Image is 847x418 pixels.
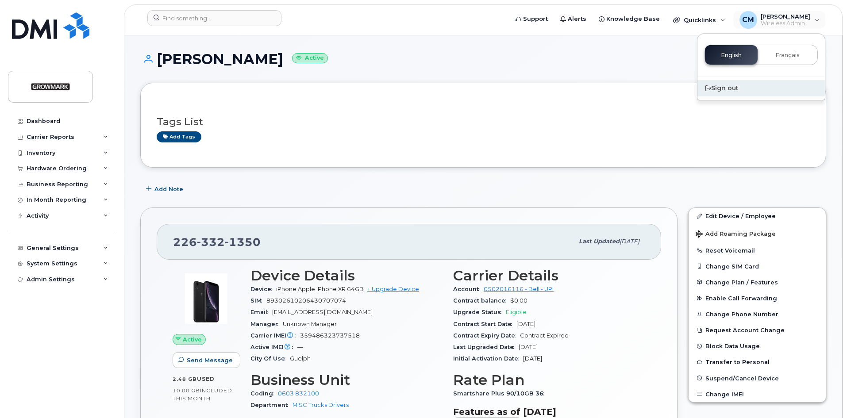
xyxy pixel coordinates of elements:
[250,321,283,327] span: Manager
[180,272,233,325] img: image20231002-3703462-1qb80zy.jpeg
[689,322,826,338] button: Request Account Change
[453,344,519,350] span: Last Upgraded Date
[775,52,800,59] span: Français
[173,352,240,368] button: Send Message
[187,356,233,364] span: Send Message
[705,295,777,302] span: Enable Call Forwarding
[276,286,364,292] span: iPhone Apple iPhone XR 64GB
[453,321,516,327] span: Contract Start Date
[697,80,825,96] div: Sign out
[689,338,826,354] button: Block Data Usage
[290,355,311,362] span: Guelph
[293,402,349,408] a: MISC Trucks Drivers
[519,344,538,350] span: [DATE]
[484,286,554,292] a: 0502016116 - Bell - UPI
[173,235,261,249] span: 226
[453,332,520,339] span: Contract Expiry Date
[140,51,826,67] h1: [PERSON_NAME]
[579,238,620,245] span: Last updated
[453,286,484,292] span: Account
[689,274,826,290] button: Change Plan / Features
[173,387,232,402] span: included this month
[292,53,328,63] small: Active
[453,355,523,362] span: Initial Activation Date
[689,208,826,224] a: Edit Device / Employee
[705,375,779,381] span: Suspend/Cancel Device
[453,268,645,284] h3: Carrier Details
[225,235,261,249] span: 1350
[520,332,569,339] span: Contract Expired
[689,242,826,258] button: Reset Voicemail
[689,306,826,322] button: Change Phone Number
[250,355,290,362] span: City Of Use
[510,297,527,304] span: $0.00
[154,185,183,193] span: Add Note
[689,370,826,386] button: Suspend/Cancel Device
[283,321,337,327] span: Unknown Manager
[523,355,542,362] span: [DATE]
[250,297,266,304] span: SIM
[183,335,202,344] span: Active
[516,321,535,327] span: [DATE]
[197,376,215,382] span: used
[250,344,297,350] span: Active IMEI
[705,279,778,285] span: Change Plan / Features
[453,297,510,304] span: Contract balance
[689,224,826,242] button: Add Roaming Package
[367,286,419,292] a: + Upgrade Device
[506,309,527,315] span: Eligible
[689,386,826,402] button: Change IMEI
[173,387,200,394] span: 10.00 GB
[300,332,360,339] span: 359486323737518
[689,290,826,306] button: Enable Call Forwarding
[250,402,293,408] span: Department
[689,258,826,274] button: Change SIM Card
[453,309,506,315] span: Upgrade Status
[250,309,272,315] span: Email
[140,181,191,197] button: Add Note
[272,309,373,315] span: [EMAIL_ADDRESS][DOMAIN_NAME]
[689,354,826,370] button: Transfer to Personal
[250,390,278,397] span: Coding
[173,376,197,382] span: 2.48 GB
[278,390,319,397] a: 0603 832100
[250,332,300,339] span: Carrier IMEI
[250,286,276,292] span: Device
[197,235,225,249] span: 332
[696,230,776,239] span: Add Roaming Package
[297,344,303,350] span: —
[620,238,639,245] span: [DATE]
[250,268,443,284] h3: Device Details
[266,297,346,304] span: 89302610206430707074
[157,116,810,127] h3: Tags List
[453,390,548,397] span: Smartshare Plus 90/10GB 36
[250,372,443,388] h3: Business Unit
[453,406,645,417] h3: Features as of [DATE]
[157,131,201,142] a: Add tags
[453,372,645,388] h3: Rate Plan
